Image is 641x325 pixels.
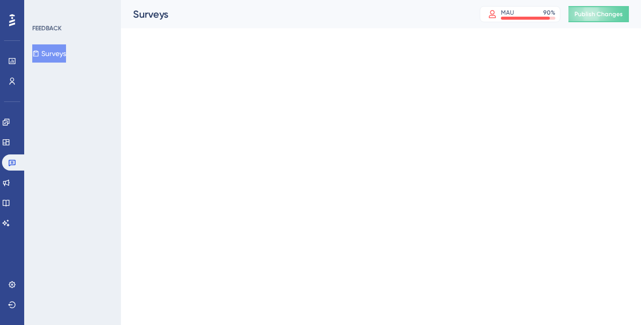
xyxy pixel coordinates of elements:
[133,7,455,21] div: Surveys
[501,9,514,17] div: MAU
[32,24,61,32] div: FEEDBACK
[32,44,66,63] button: Surveys
[543,9,555,17] div: 90 %
[568,6,629,22] button: Publish Changes
[574,10,623,18] span: Publish Changes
